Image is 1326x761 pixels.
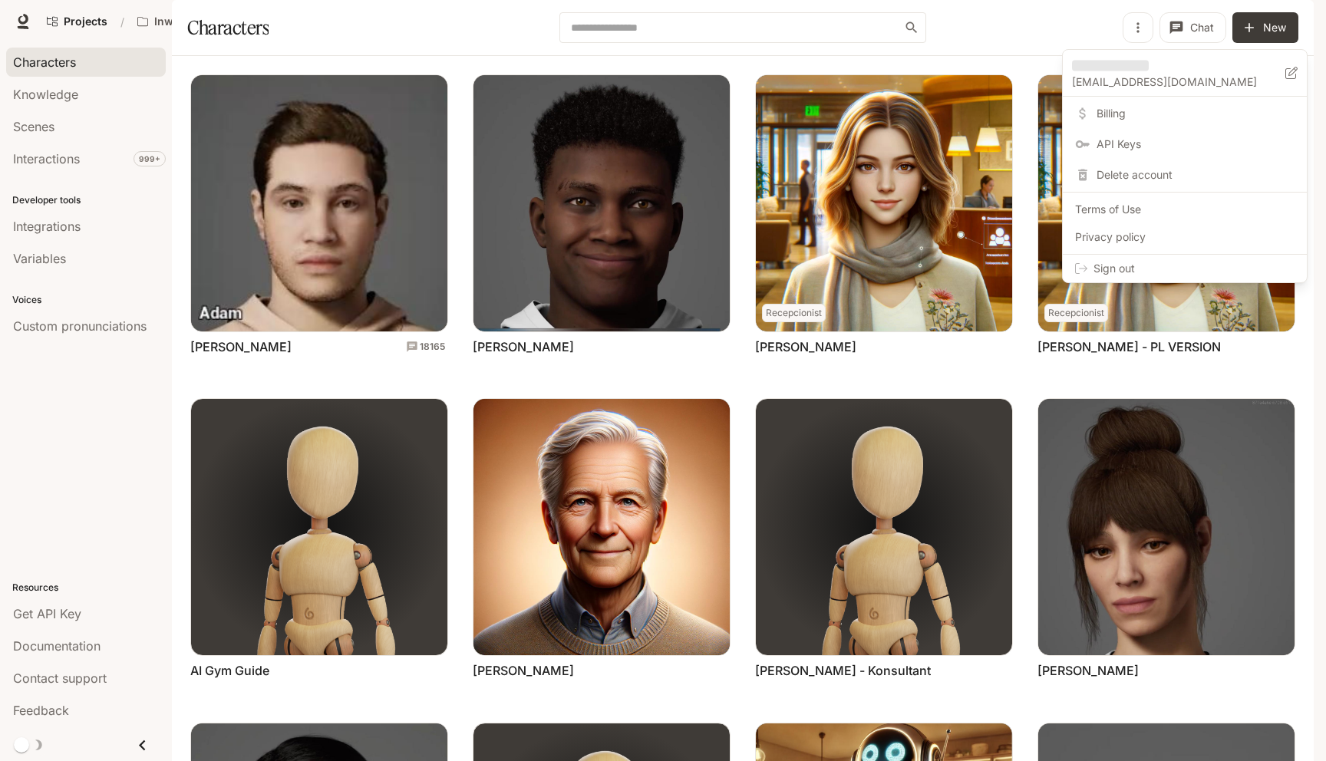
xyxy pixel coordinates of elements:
[1066,100,1304,127] a: Billing
[1097,106,1295,121] span: Billing
[1093,261,1295,276] span: Sign out
[1097,167,1295,183] span: Delete account
[1097,137,1295,152] span: API Keys
[1072,74,1285,90] p: [EMAIL_ADDRESS][DOMAIN_NAME]
[1063,50,1307,97] div: [EMAIL_ADDRESS][DOMAIN_NAME]
[1066,196,1304,223] a: Terms of Use
[1066,130,1304,158] a: API Keys
[1075,202,1295,217] span: Terms of Use
[1075,229,1295,245] span: Privacy policy
[1066,161,1304,189] div: Delete account
[1066,223,1304,251] a: Privacy policy
[1063,255,1307,282] div: Sign out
